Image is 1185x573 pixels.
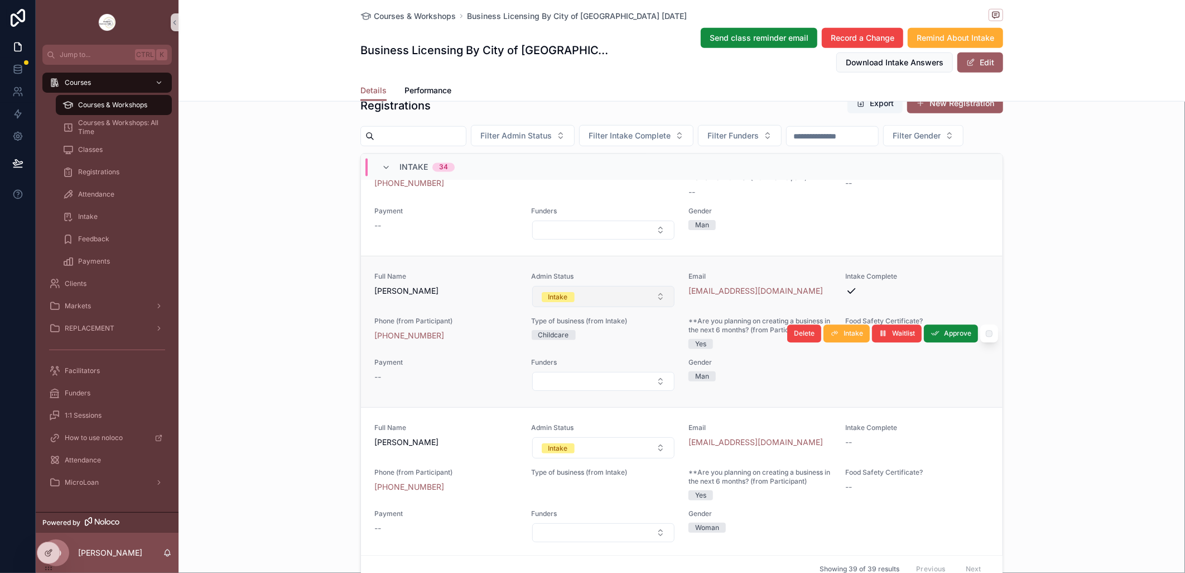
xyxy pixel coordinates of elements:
[56,95,172,115] a: Courses & Workshops
[60,50,131,59] span: Jump to...
[78,168,119,176] span: Registrations
[794,330,815,338] span: Delete
[467,11,687,22] a: Business Licensing By City of [GEOGRAPHIC_DATA] [DATE]
[399,162,428,173] span: Intake
[36,65,179,507] div: scrollable content
[56,140,172,160] a: Classes
[846,468,990,477] span: Food Safety Certificate?
[42,428,172,448] a: How to use noloco
[374,371,381,383] span: --
[135,49,155,60] span: Ctrl
[56,207,172,227] a: Intake
[360,42,613,58] h1: Business Licensing By City of [GEOGRAPHIC_DATA] [DATE]
[924,325,978,343] button: Approve
[532,423,676,432] span: Admin Status
[688,187,695,198] span: --
[78,190,114,199] span: Attendance
[532,509,676,518] span: Funders
[78,547,142,558] p: [PERSON_NAME]
[65,366,100,375] span: Facilitators
[42,296,172,316] a: Markets
[688,358,832,367] span: Gender
[846,272,990,281] span: Intake Complete
[846,178,852,189] span: --
[579,125,693,146] button: Select Button
[846,481,852,493] span: --
[532,437,675,459] button: Select Button
[844,330,863,338] span: Intake
[957,52,1003,73] button: Edit
[65,302,91,311] span: Markets
[695,220,709,230] div: Man
[847,93,903,113] button: Export
[688,272,832,281] span: Email
[688,468,832,486] span: **Are you planning on creating a business in the next 6 months? (from Participant)
[78,257,110,266] span: Payments
[823,325,870,343] button: Intake
[360,11,456,22] a: Courses & Workshops
[907,93,1003,113] button: New Registration
[471,125,575,146] button: Select Button
[846,57,943,68] span: Download Intake Answers
[65,78,91,87] span: Courses
[883,125,964,146] button: Select Button
[893,130,941,141] span: Filter Gender
[892,330,915,338] span: Waitlist
[532,468,676,477] span: Type of business (from Intake)
[374,509,518,518] span: Payment
[374,330,444,341] a: [PHONE_NUMBER]
[361,407,1003,558] a: Full Name[PERSON_NAME]Admin StatusSelect ButtonEmail[EMAIL_ADDRESS][DOMAIN_NAME]Intake Complete--...
[532,207,676,216] span: Funders
[42,45,172,65] button: Jump to...CtrlK
[846,317,990,326] span: Food Safety Certificate?
[374,317,518,326] span: Phone (from Participant)
[404,85,451,96] span: Performance
[42,450,172,470] a: Attendance
[65,411,102,420] span: 1:1 Sessions
[56,117,172,137] a: Courses & Workshops: All Time
[589,130,671,141] span: Filter Intake Complete
[374,468,518,477] span: Phone (from Participant)
[695,371,709,381] div: Man
[65,324,114,333] span: REPLACEMENT
[65,389,90,398] span: Funders
[439,163,448,172] div: 34
[548,292,568,302] div: Intake
[36,512,179,533] a: Powered by
[56,184,172,204] a: Attendance
[360,80,387,102] a: Details
[42,318,172,338] a: REPLACEMENT
[78,235,109,243] span: Feedback
[698,125,782,146] button: Select Button
[78,118,161,136] span: Courses & Workshops: All Time
[944,330,971,338] span: Approve
[42,73,172,93] a: Courses
[65,279,86,288] span: Clients
[65,433,123,442] span: How to use noloco
[688,509,832,518] span: Gender
[157,50,166,59] span: K
[374,272,518,281] span: Full Name
[836,52,953,73] button: Download Intake Answers
[65,456,101,465] span: Attendance
[404,80,451,103] a: Performance
[532,221,675,240] button: Select Button
[361,256,1003,407] a: Full Name[PERSON_NAME]Admin StatusSelect ButtonEmail[EMAIL_ADDRESS][DOMAIN_NAME]Intake CompletePh...
[822,28,903,48] button: Record a Change
[688,437,823,448] a: [EMAIL_ADDRESS][DOMAIN_NAME]
[688,285,823,297] a: [EMAIL_ADDRESS][DOMAIN_NAME]
[374,285,518,297] span: [PERSON_NAME]
[42,472,172,493] a: MicroLoan
[78,212,98,221] span: Intake
[78,101,147,109] span: Courses & Workshops
[98,13,116,31] img: App logo
[56,162,172,182] a: Registrations
[65,478,99,487] span: MicroLoan
[532,372,675,391] button: Select Button
[374,220,381,231] span: --
[360,85,387,96] span: Details
[532,272,676,281] span: Admin Status
[538,330,569,340] div: Childcare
